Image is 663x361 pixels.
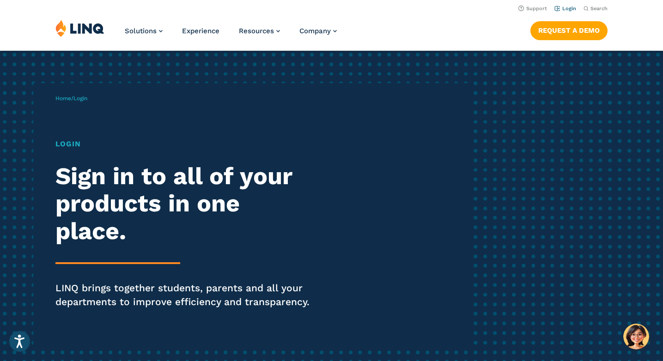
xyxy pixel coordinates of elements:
p: LINQ brings together students, parents and all your departments to improve efficiency and transpa... [55,282,311,309]
img: LINQ | K‑12 Software [55,19,104,37]
span: Company [299,27,331,35]
a: Company [299,27,337,35]
span: Resources [239,27,274,35]
span: Login [73,95,87,102]
h2: Sign in to all of your products in one place. [55,162,311,245]
button: Open Search Bar [584,5,608,12]
a: Support [518,6,547,12]
span: Search [590,6,608,12]
a: Resources [239,27,280,35]
a: Login [554,6,576,12]
a: Home [55,95,71,102]
button: Hello, have a question? Let’s chat. [623,324,649,349]
h1: Login [55,138,311,150]
nav: Primary Navigation [125,19,337,50]
span: / [55,95,87,102]
a: Experience [182,27,219,35]
a: Solutions [125,27,163,35]
span: Solutions [125,27,157,35]
a: Request a Demo [530,21,608,40]
nav: Button Navigation [530,19,608,40]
